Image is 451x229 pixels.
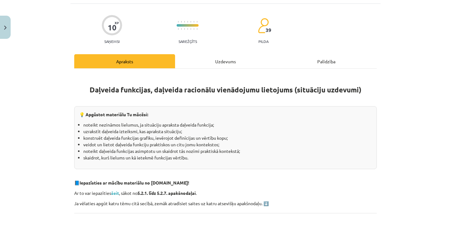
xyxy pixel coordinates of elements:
[108,23,117,32] div: 10
[184,28,185,30] img: icon-short-line-57e1e144782c952c97e751825c79c345078a6d821885a25fce030b3d8c18986b.svg
[181,28,182,30] img: icon-short-line-57e1e144782c952c97e751825c79c345078a6d821885a25fce030b3d8c18986b.svg
[181,21,182,23] img: icon-short-line-57e1e144782c952c97e751825c79c345078a6d821885a25fce030b3d8c18986b.svg
[179,39,197,44] p: Sarežģīts
[83,141,372,148] li: veidot un lietot daļveida funkciju praktiskos un citu jomu kontekstos;
[187,28,188,30] img: icon-short-line-57e1e144782c952c97e751825c79c345078a6d821885a25fce030b3d8c18986b.svg
[74,54,175,68] div: Apraksts
[258,18,269,34] img: students-c634bb4e5e11cddfef0936a35e636f08e4e9abd3cc4e673bd6f9a4125e45ecb1.svg
[178,28,179,30] img: icon-short-line-57e1e144782c952c97e751825c79c345078a6d821885a25fce030b3d8c18986b.svg
[102,39,122,44] p: Saņemsi
[83,148,372,154] li: noteikt daļveida funkcijas asimptotu un skaidrot tās nozīmi praktiskā kontekstā;
[83,128,372,135] li: uzrakstīt daļveida izteiksmi, kas apraksta situāciju;
[79,112,148,117] strong: 💡 Apgūstot materiālu Tu mācēsi:
[4,26,7,30] img: icon-close-lesson-0947bae3869378f0d4975bcd49f059093ad1ed9edebbc8119c70593378902aed.svg
[178,21,179,23] img: icon-short-line-57e1e144782c952c97e751825c79c345078a6d821885a25fce030b3d8c18986b.svg
[111,190,119,196] a: šeit
[74,180,377,186] p: 📘
[184,21,185,23] img: icon-short-line-57e1e144782c952c97e751825c79c345078a6d821885a25fce030b3d8c18986b.svg
[90,85,361,94] strong: Daļveida funkcijas, daļveida racionālu vienādojumu lietojums (situāciju uzdevumi)
[175,54,276,68] div: Uzdevums
[80,180,189,185] strong: Iepazīsties ar mācību materiālu no [DOMAIN_NAME]!
[137,190,196,196] strong: 5.2.1. līdz 5.2.7. apakšnodaļai
[258,39,268,44] p: pilda
[187,21,188,23] img: icon-short-line-57e1e144782c952c97e751825c79c345078a6d821885a25fce030b3d8c18986b.svg
[276,54,377,68] div: Palīdzība
[115,21,119,24] span: XP
[266,27,271,33] span: 39
[74,200,377,207] p: Ja vēlaties apgūt katru tēmu citā secībā, zemāk atradīsiet saites uz katru atsevišķu apakšnodaļu. ⬇️
[83,154,372,161] li: skaidrot, kurš lielums un kā ietekmē funkcijas vērtību.
[83,135,372,141] li: konstruēt daļveida funkcijas grafiku, ievērojot definīcijas un vērtību kopu;
[83,122,372,128] li: noteikt nezināmos lielumus, ja situāciju apraksta daļveida funkcija;
[74,190,377,196] p: Ar to var iepazīties , sākot no .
